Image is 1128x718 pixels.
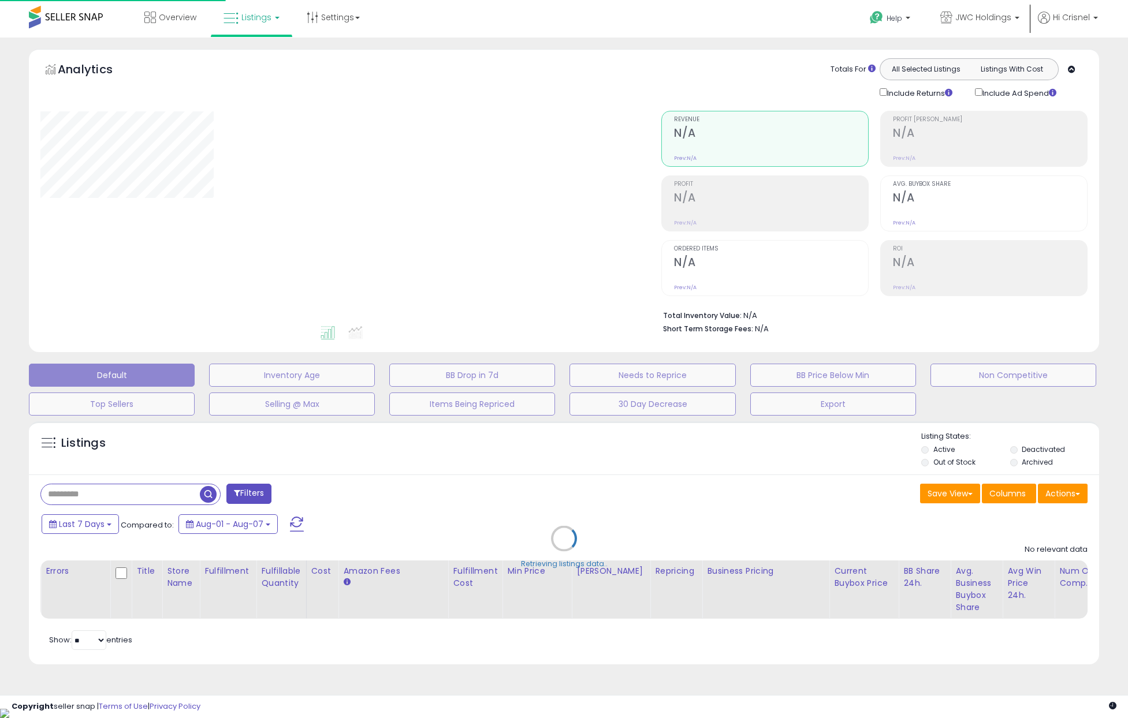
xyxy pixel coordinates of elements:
[674,256,868,271] h2: N/A
[674,126,868,142] h2: N/A
[389,392,555,416] button: Items Being Repriced
[750,392,916,416] button: Export
[930,364,1096,387] button: Non Competitive
[569,392,735,416] button: 30 Day Decrease
[893,284,915,291] small: Prev: N/A
[674,246,868,252] span: Ordered Items
[955,12,1011,23] span: JWC Holdings
[99,701,148,712] a: Terms of Use
[674,181,868,188] span: Profit
[750,364,916,387] button: BB Price Below Min
[674,219,697,226] small: Prev: N/A
[966,86,1075,99] div: Include Ad Spend
[893,191,1087,207] h2: N/A
[674,284,697,291] small: Prev: N/A
[569,364,735,387] button: Needs to Reprice
[871,86,966,99] div: Include Returns
[12,701,200,712] div: seller snap | |
[674,155,697,162] small: Prev: N/A
[893,117,1087,123] span: Profit [PERSON_NAME]
[521,559,608,569] div: Retrieving listings data..
[1038,12,1098,38] a: Hi Crisnel
[893,246,1087,252] span: ROI
[893,181,1087,188] span: Avg. Buybox Share
[12,701,54,712] strong: Copyright
[241,12,271,23] span: Listings
[755,323,769,334] span: N/A
[674,117,868,123] span: Revenue
[674,191,868,207] h2: N/A
[893,126,1087,142] h2: N/A
[29,364,195,387] button: Default
[969,62,1055,77] button: Listings With Cost
[663,308,1079,321] li: N/A
[1053,12,1090,23] span: Hi Crisnel
[887,13,902,23] span: Help
[209,392,375,416] button: Selling @ Max
[663,324,753,334] b: Short Term Storage Fees:
[58,61,135,80] h5: Analytics
[159,12,196,23] span: Overview
[893,219,915,226] small: Prev: N/A
[663,311,742,320] b: Total Inventory Value:
[150,701,200,712] a: Privacy Policy
[209,364,375,387] button: Inventory Age
[861,2,922,38] a: Help
[893,155,915,162] small: Prev: N/A
[893,256,1087,271] h2: N/A
[869,10,884,25] i: Get Help
[831,64,876,75] div: Totals For
[29,392,195,416] button: Top Sellers
[389,364,555,387] button: BB Drop in 7d
[883,62,969,77] button: All Selected Listings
